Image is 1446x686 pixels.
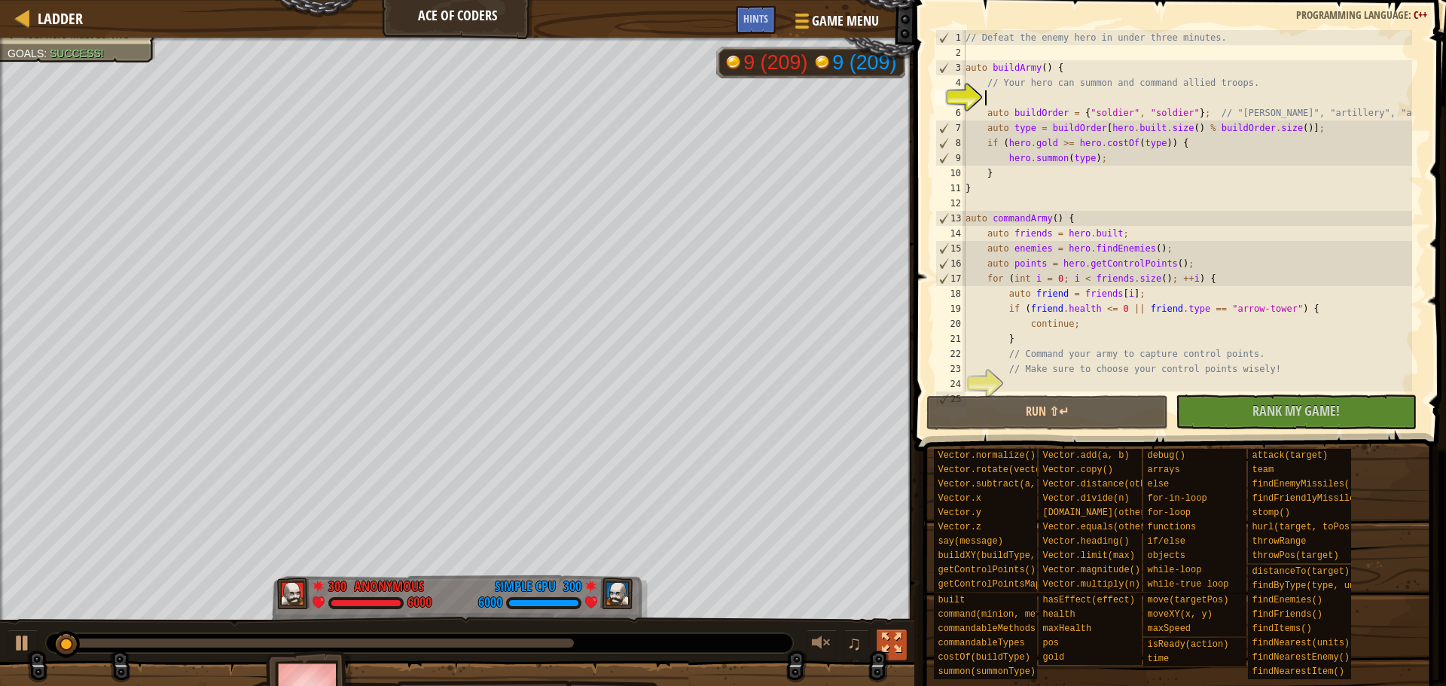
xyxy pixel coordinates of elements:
span: while-loop [1147,565,1201,575]
span: Vector.limit(max) [1042,550,1134,561]
span: maxSpeed [1147,623,1191,634]
span: findItems() [1252,623,1311,634]
span: attack(target) [1252,450,1328,461]
span: built [938,595,965,605]
span: hasEffect(effect) [1042,595,1134,605]
span: Programming language [1296,8,1408,22]
span: isReady(action) [1147,639,1228,650]
div: 22 [935,346,966,361]
div: 8 [936,136,966,151]
div: 18 [935,286,966,301]
div: 5 [935,90,966,105]
span: findNearestItem() [1252,666,1344,677]
span: Game Menu [812,11,879,31]
div: 12 [935,196,966,211]
span: Vector.equals(other) [1042,522,1151,532]
span: say(message) [938,536,1002,547]
span: functions [1147,522,1196,532]
div: 9 (209) [743,53,807,73]
div: 1 [936,30,966,45]
div: 20 [935,316,966,331]
span: buildXY(buildType, x, y) [938,550,1068,561]
button: Run ⇧↵ [926,395,1168,430]
div: 17 [936,271,966,286]
div: 16 [936,256,966,271]
span: objects [1147,550,1185,561]
span: getControlPointsMap() [938,579,1051,590]
span: Vector.copy() [1042,465,1113,475]
div: 3 [936,60,966,75]
div: Team 'ogres' has 9 now of 209 gold earned. Team 'humans' has 9 now of 209 gold earned. [716,47,906,78]
span: distanceTo(target) [1252,566,1350,577]
span: findEnemies() [1252,595,1322,605]
span: commandableTypes [938,638,1024,648]
span: [DOMAIN_NAME](other) [1042,508,1151,518]
span: for-in-loop [1147,493,1207,504]
div: 7 [936,120,966,136]
span: team [1252,465,1274,475]
div: 2 [935,45,966,60]
span: Vector.z [938,522,981,532]
span: Ladder [38,8,83,29]
div: 6 [935,105,966,120]
span: Vector.rotate(vector, angle) [938,465,1090,475]
span: Rank My Game! [1252,401,1340,420]
span: Vector.distance(other) [1042,479,1161,489]
span: Vector.magnitude() [1042,565,1140,575]
span: ♫ [847,632,862,654]
div: 6000 [478,596,502,610]
span: findFriends() [1252,609,1322,620]
button: Toggle fullscreen [877,630,907,660]
span: Goals [8,47,44,59]
span: Vector.subtract(a, b) [938,479,1051,489]
span: findByType(type, units) [1252,581,1377,591]
div: 23 [935,361,966,377]
span: findNearestEnemy() [1252,652,1350,663]
span: costOf(buildType) [938,652,1030,663]
button: Ctrl + P: Play [8,630,38,660]
span: C++ [1414,8,1427,22]
span: pos [1042,638,1059,648]
button: ♫ [844,630,870,660]
span: getControlPoints() [938,565,1036,575]
span: Vector.heading() [1042,536,1129,547]
div: 13 [936,211,966,226]
span: else [1147,479,1169,489]
img: thang_avatar_frame.png [277,578,310,609]
span: Vector.divide(n) [1042,493,1129,504]
div: 15 [936,241,966,256]
span: Vector.y [938,508,981,518]
div: 300 [328,577,346,590]
img: thang_avatar_frame.png [600,578,633,609]
span: summon(summonType) [938,666,1036,677]
span: moveXY(x, y) [1147,609,1212,620]
div: 10 [935,166,966,181]
span: Success! [50,47,104,59]
div: 24 [935,377,966,392]
button: Game Menu [783,6,888,41]
span: for-loop [1147,508,1191,518]
span: arrays [1147,465,1179,475]
a: Ladder [30,8,83,29]
span: Vector.x [938,493,981,504]
div: 14 [935,226,966,241]
span: findEnemyMissiles() [1252,479,1355,489]
span: gold [1042,652,1064,663]
span: findNearest(units) [1252,638,1350,648]
span: time [1147,654,1169,664]
span: command(minion, method, arg1, arg2) [938,609,1127,620]
div: 25 [936,392,966,407]
div: 19 [935,301,966,316]
span: Vector.normalize() [938,450,1036,461]
span: : [1408,8,1414,22]
div: 9 [936,151,966,166]
span: stomp() [1252,508,1289,518]
span: maxHealth [1042,623,1091,634]
div: 4 [935,75,966,90]
span: debug() [1147,450,1185,461]
span: if/else [1147,536,1185,547]
div: Simple CPU [495,577,556,596]
div: 11 [935,181,966,196]
span: while-true loop [1147,579,1228,590]
span: Hints [743,11,768,26]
